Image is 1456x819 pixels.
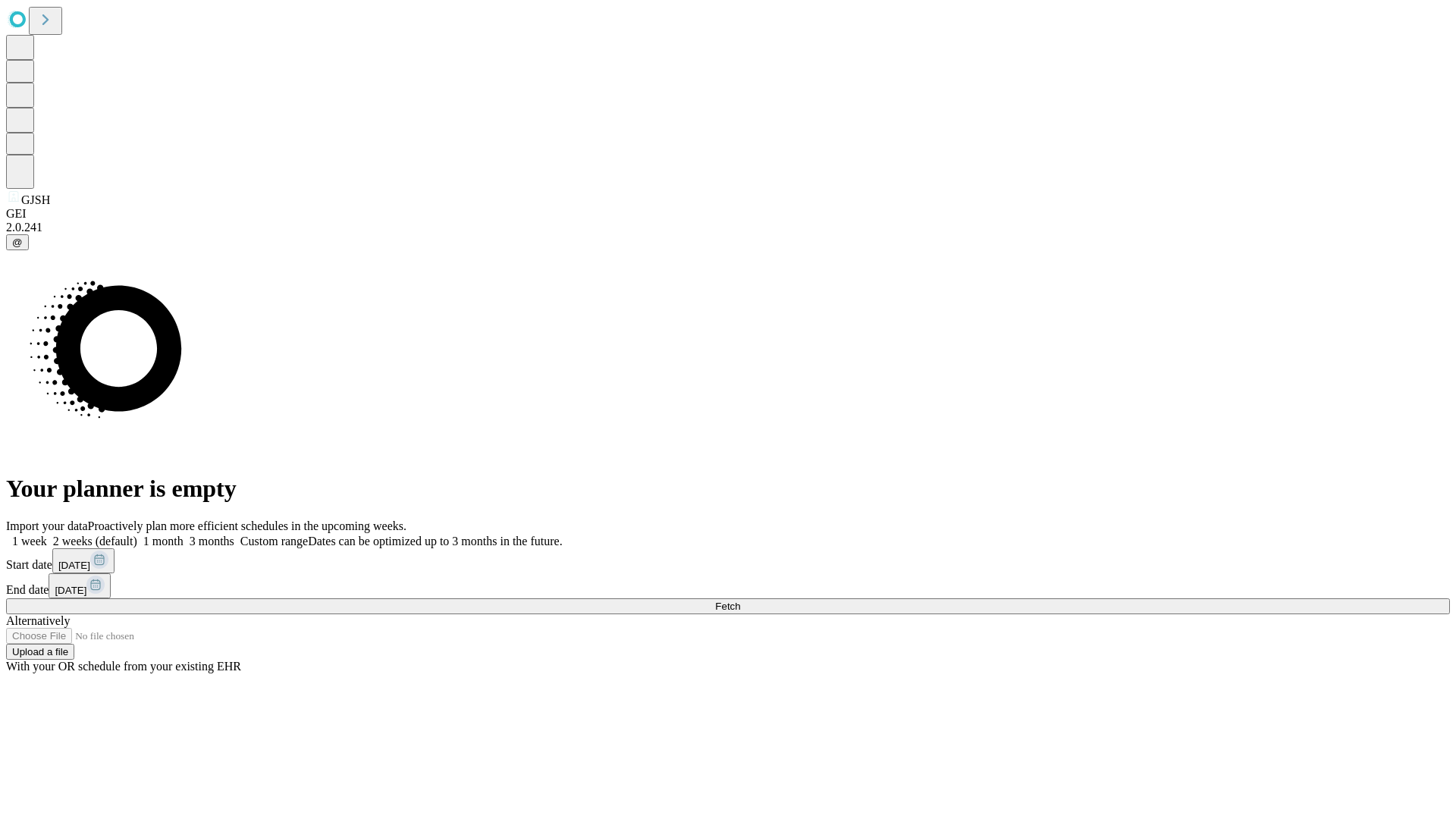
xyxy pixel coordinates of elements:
span: 3 months [190,535,234,548]
div: Start date [6,548,1450,573]
button: Fetch [6,598,1450,614]
span: With your OR schedule from your existing EHR [6,660,241,673]
span: [DATE] [58,560,90,571]
button: @ [6,234,29,250]
button: [DATE] [52,548,115,573]
span: Alternatively [6,614,70,627]
span: 2 weeks (default) [53,535,137,548]
div: 2.0.241 [6,221,1450,234]
button: [DATE] [49,573,111,598]
div: End date [6,573,1450,598]
span: Import your data [6,519,88,532]
span: Dates can be optimized up to 3 months in the future. [308,535,562,548]
span: GJSH [21,193,50,206]
span: Proactively plan more efficient schedules in the upcoming weeks. [88,519,406,532]
div: GEI [6,207,1450,221]
button: Upload a file [6,644,74,660]
span: Fetch [715,601,740,612]
span: Custom range [240,535,308,548]
h1: Your planner is empty [6,475,1450,503]
span: [DATE] [55,585,86,596]
span: 1 week [12,535,47,548]
span: 1 month [143,535,184,548]
span: @ [12,237,23,248]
